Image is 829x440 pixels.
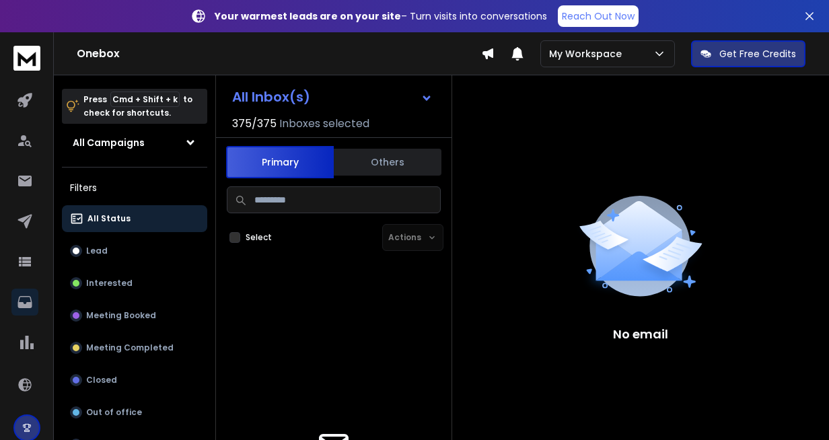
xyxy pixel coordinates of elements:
[215,9,401,23] strong: Your warmest leads are on your site
[86,278,133,289] p: Interested
[232,116,277,132] span: 375 / 375
[86,407,142,418] p: Out of office
[613,325,668,344] p: No email
[719,47,796,61] p: Get Free Credits
[62,367,207,394] button: Closed
[549,47,627,61] p: My Workspace
[73,136,145,149] h1: All Campaigns
[77,46,481,62] h1: Onebox
[62,399,207,426] button: Out of office
[691,40,805,67] button: Get Free Credits
[62,270,207,297] button: Interested
[86,246,108,256] p: Lead
[110,91,180,107] span: Cmd + Shift + k
[83,93,192,120] p: Press to check for shortcuts.
[226,146,334,178] button: Primary
[62,129,207,156] button: All Campaigns
[86,375,117,386] p: Closed
[562,9,635,23] p: Reach Out Now
[62,237,207,264] button: Lead
[13,46,40,71] img: logo
[246,232,272,243] label: Select
[86,310,156,321] p: Meeting Booked
[62,302,207,329] button: Meeting Booked
[215,9,547,23] p: – Turn visits into conversations
[221,83,443,110] button: All Inbox(s)
[62,334,207,361] button: Meeting Completed
[279,116,369,132] h3: Inboxes selected
[86,342,174,353] p: Meeting Completed
[558,5,639,27] a: Reach Out Now
[232,90,310,104] h1: All Inbox(s)
[334,147,441,177] button: Others
[87,213,131,224] p: All Status
[62,205,207,232] button: All Status
[62,178,207,197] h3: Filters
